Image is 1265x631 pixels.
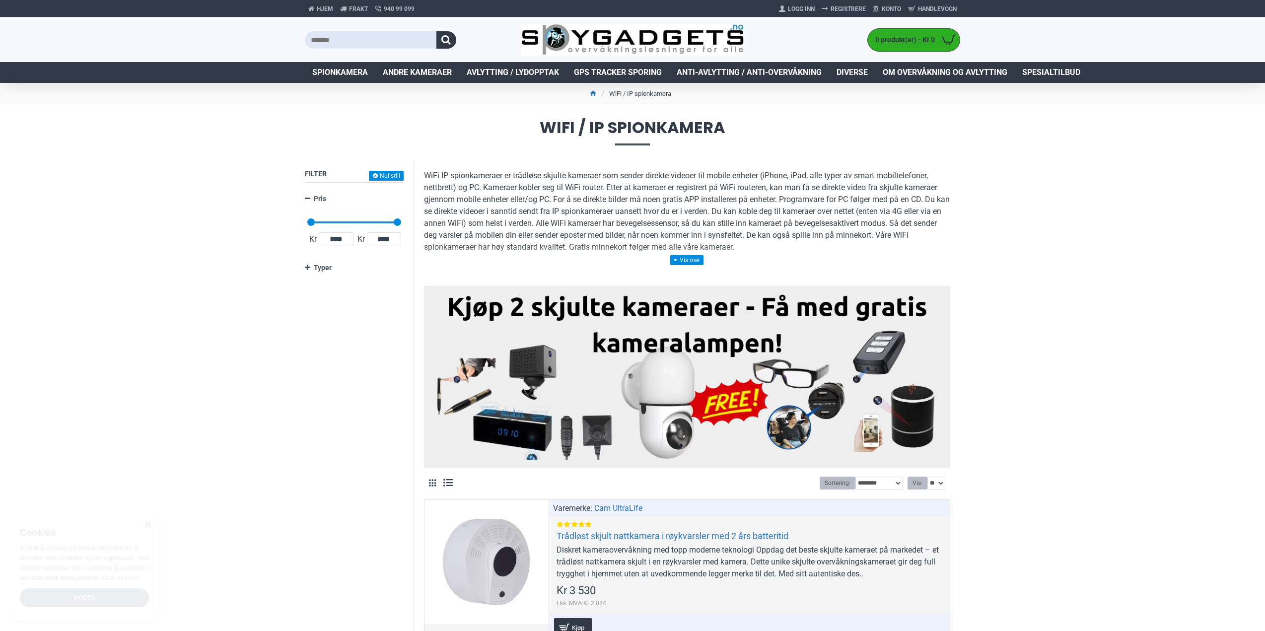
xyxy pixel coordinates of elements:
[375,62,459,83] a: Andre kameraer
[317,4,333,13] span: Hjem
[553,502,592,514] span: Varemerke:
[829,62,875,83] a: Diverse
[521,24,744,56] img: SpyGadgets.no
[569,625,587,631] span: Kjøp
[312,67,368,78] span: Spionkamera
[383,67,452,78] span: Andre kameraer
[818,1,869,17] a: Registrere
[868,29,960,51] a: 0 produkt(er) - Kr 0
[1015,62,1088,83] a: Spesialtilbud
[384,4,415,13] span: 940 99 099
[305,190,404,208] a: Pris
[837,67,868,78] span: Diverse
[557,530,788,542] a: Trådløst skjult nattkamera i røykvarsler med 2 års batteritid
[307,233,319,245] span: Kr
[869,1,905,17] a: Konto
[20,545,148,581] span: Vi bruker cookies på denne nettsiden for å forbedre våre tjenester og din opplevelse. Ved å bruke...
[305,120,960,145] span: WiFi / IP spionkamera
[467,67,559,78] span: Avlytting / Lydopptak
[459,62,566,83] a: Avlytting / Lydopptak
[566,62,669,83] a: GPS Tracker Sporing
[305,62,375,83] a: Spionkamera
[117,574,140,581] a: Les mer, opens a new window
[557,599,606,608] span: Eks. MVA:Kr 2 824
[788,4,815,13] span: Logg Inn
[305,259,404,277] a: Typer
[557,544,942,580] div: Diskret kameraovervåkning med topp moderne teknologi Oppdag det beste skjulte kameraet på markede...
[369,171,404,181] button: Nullstill
[557,585,596,596] span: Kr 3 530
[677,67,822,78] span: Anti-avlytting / Anti-overvåkning
[908,477,927,490] label: Vis:
[669,62,829,83] a: Anti-avlytting / Anti-overvåkning
[20,588,149,607] div: Godta
[144,522,151,529] div: Close
[820,477,855,490] label: Sortering:
[424,500,549,624] a: Trådløst skjult nattkamera i røykvarsler med 2 års batteritid Trådløst skjult nattkamera i røykva...
[1022,67,1080,78] span: Spesialtilbud
[883,67,1007,78] span: Om overvåkning og avlytting
[424,170,950,253] p: WiFi IP spionkameraer er trådløse skjulte kameraer som sender direkte videoer til mobile enheter ...
[355,233,367,245] span: Kr
[431,291,943,460] img: Kjøp 2 skjulte kameraer – Få med gratis kameralampe!
[574,67,662,78] span: GPS Tracker Sporing
[594,502,642,514] a: Cam UltraLife
[305,170,327,178] span: Filter
[349,4,368,13] span: Frakt
[831,4,866,13] span: Registrere
[905,1,960,17] a: Handlevogn
[20,522,142,544] div: Cookies
[775,1,818,17] a: Logg Inn
[875,62,1015,83] a: Om overvåkning og avlytting
[868,35,937,45] span: 0 produkt(er) - Kr 0
[918,4,957,13] span: Handlevogn
[882,4,901,13] span: Konto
